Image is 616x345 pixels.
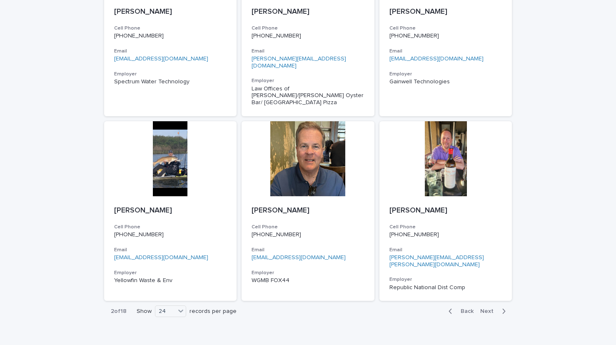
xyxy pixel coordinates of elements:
h3: Cell Phone [389,224,502,230]
p: Gainwell Technologies [389,78,502,85]
h3: Employer [389,276,502,283]
p: records per page [190,308,237,315]
p: [PERSON_NAME] [114,206,227,215]
h3: Email [389,247,502,253]
a: [PERSON_NAME]Cell Phone[PHONE_NUMBER]Email[EMAIL_ADDRESS][DOMAIN_NAME]EmployerWGMB FOX44 [242,121,374,301]
a: [EMAIL_ADDRESS][DOMAIN_NAME] [114,255,208,260]
a: [PERSON_NAME][EMAIL_ADDRESS][DOMAIN_NAME] [252,56,346,69]
a: [PHONE_NUMBER] [114,33,164,39]
h3: Employer [114,270,227,276]
h3: Employer [389,71,502,77]
span: Next [480,308,499,314]
p: Yellowfin Waste & Env [114,277,227,284]
a: [PHONE_NUMBER] [252,232,301,237]
p: Spectrum Water Technology [114,78,227,85]
h3: Employer [252,77,364,84]
a: [PERSON_NAME]Cell Phone[PHONE_NUMBER]Email[EMAIL_ADDRESS][DOMAIN_NAME]EmployerYellowfin Waste & Env [104,121,237,301]
p: WGMB FOX44 [252,277,364,284]
a: [PHONE_NUMBER] [114,232,164,237]
a: [PHONE_NUMBER] [389,232,439,237]
p: Republic National Dist Comp [389,284,502,291]
a: [EMAIL_ADDRESS][DOMAIN_NAME] [114,56,208,62]
h3: Cell Phone [114,224,227,230]
p: [PERSON_NAME] [389,206,502,215]
h3: Email [114,247,227,253]
span: Back [456,308,474,314]
button: Next [477,307,512,315]
h3: Email [114,48,227,55]
a: [PHONE_NUMBER] [389,33,439,39]
a: [PERSON_NAME][EMAIL_ADDRESS][PERSON_NAME][DOMAIN_NAME] [389,255,484,267]
p: Show [137,308,152,315]
a: [PERSON_NAME]Cell Phone[PHONE_NUMBER]Email[PERSON_NAME][EMAIL_ADDRESS][PERSON_NAME][DOMAIN_NAME]E... [379,121,512,301]
p: Law Offices of [PERSON_NAME]/[PERSON_NAME] Oyster Bar/ [GEOGRAPHIC_DATA] Pizza [252,85,364,106]
button: Back [442,307,477,315]
h3: Email [252,48,364,55]
a: [EMAIL_ADDRESS][DOMAIN_NAME] [252,255,346,260]
p: [PERSON_NAME] [252,206,364,215]
a: [EMAIL_ADDRESS][DOMAIN_NAME] [389,56,484,62]
h3: Email [389,48,502,55]
h3: Email [252,247,364,253]
a: [PHONE_NUMBER] [252,33,301,39]
h3: Cell Phone [252,224,364,230]
h3: Employer [252,270,364,276]
h3: Employer [114,71,227,77]
div: 24 [155,307,175,316]
p: 2 of 18 [104,301,133,322]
